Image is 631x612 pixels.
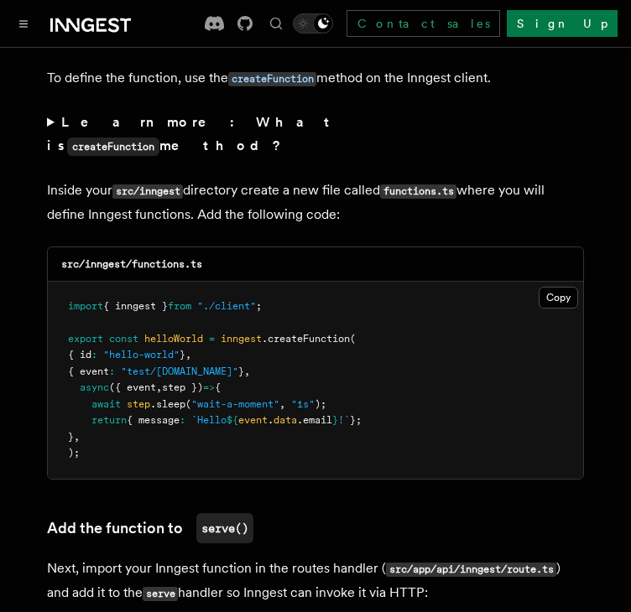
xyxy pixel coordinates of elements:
[68,333,103,345] span: export
[47,557,584,605] p: Next, import your Inngest function in the routes handler ( ) and add it to the handler so Inngest...
[80,381,109,393] span: async
[185,398,191,410] span: (
[244,366,250,377] span: ,
[127,398,150,410] span: step
[274,414,297,426] span: data
[350,414,362,426] span: };
[386,563,556,577] code: src/app/api/inngest/route.ts
[507,10,618,37] a: Sign Up
[196,513,253,543] code: serve()
[91,349,97,360] span: :
[266,13,286,34] button: Find something...
[74,431,80,443] span: ,
[156,381,162,393] span: ,
[67,137,159,156] code: createFunction
[68,349,91,360] span: { id
[150,398,185,410] span: .sleep
[68,366,109,377] span: { event
[221,333,262,345] span: inngest
[203,381,215,393] span: =>
[180,349,185,360] span: }
[268,414,274,426] span: .
[112,184,183,199] code: src/inngest
[68,300,103,312] span: import
[91,414,127,426] span: return
[103,300,168,312] span: { inngest }
[47,513,253,543] a: Add the function toserve()
[380,184,456,199] code: functions.ts
[338,414,350,426] span: !`
[103,349,180,360] span: "hello-world"
[262,333,350,345] span: .createFunction
[13,13,34,34] button: Toggle navigation
[68,431,74,443] span: }
[315,398,326,410] span: );
[297,414,332,426] span: .email
[332,414,338,426] span: }
[209,333,215,345] span: =
[197,300,256,312] span: "./client"
[121,366,238,377] span: "test/[DOMAIN_NAME]"
[127,414,180,426] span: { message
[47,111,584,158] summary: Learn more: What iscreateFunctionmethod?
[291,398,315,410] span: "1s"
[144,333,203,345] span: helloWorld
[228,70,316,86] a: createFunction
[238,414,268,426] span: event
[61,258,202,270] code: src/inngest/functions.ts
[91,398,121,410] span: await
[68,447,80,459] span: );
[47,179,584,226] p: Inside your directory create a new file called where you will define Inngest functions. Add the f...
[143,587,178,601] code: serve
[109,366,115,377] span: :
[191,414,227,426] span: `Hello
[227,414,238,426] span: ${
[539,287,578,309] button: Copy
[350,333,356,345] span: (
[168,300,191,312] span: from
[215,381,221,393] span: {
[228,72,316,86] code: createFunction
[256,300,262,312] span: ;
[185,349,191,360] span: ,
[279,398,285,410] span: ,
[238,366,244,377] span: }
[109,381,156,393] span: ({ event
[191,398,279,410] span: "wait-a-moment"
[47,114,336,153] strong: Learn more: What is method?
[162,381,203,393] span: step })
[109,333,138,345] span: const
[180,414,185,426] span: :
[347,10,500,37] a: Contact sales
[47,66,584,91] p: To define the function, use the method on the Inngest client.
[293,13,333,34] button: Toggle dark mode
